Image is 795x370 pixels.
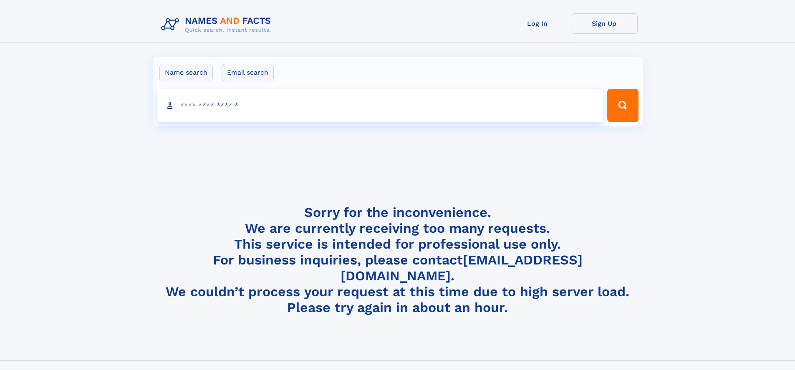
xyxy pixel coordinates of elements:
[607,89,638,122] button: Search Button
[504,13,571,34] a: Log In
[158,204,638,316] h4: Sorry for the inconvenience. We are currently receiving too many requests. This service is intend...
[157,89,604,122] input: search input
[341,252,583,284] a: [EMAIL_ADDRESS][DOMAIN_NAME]
[158,13,278,36] img: Logo Names and Facts
[571,13,638,34] a: Sign Up
[222,64,274,81] label: Email search
[159,64,213,81] label: Name search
